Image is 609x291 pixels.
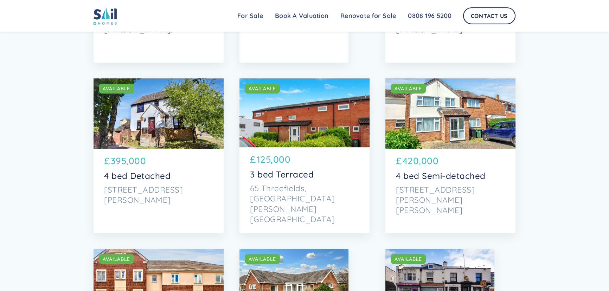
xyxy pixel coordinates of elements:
[396,154,402,168] p: £
[104,154,110,168] p: £
[334,9,402,23] a: Renovate for Sale
[395,256,422,263] div: AVAILABLE
[257,153,291,166] p: 125,000
[103,85,130,92] div: AVAILABLE
[94,78,224,233] a: AVAILABLE£395,0004 bed Detached[STREET_ADDRESS][PERSON_NAME]
[402,9,457,23] a: 0808 196 5200
[269,9,334,23] a: Book A Valuation
[250,183,359,224] p: 65 Threefields, [GEOGRAPHIC_DATA][PERSON_NAME][GEOGRAPHIC_DATA]
[463,7,516,24] a: Contact Us
[231,9,269,23] a: For Sale
[103,256,130,263] div: AVAILABLE
[249,256,276,263] div: AVAILABLE
[94,7,117,25] img: sail home logo colored
[396,171,505,181] p: 4 bed Semi-detached
[396,185,505,215] p: [STREET_ADDRESS][PERSON_NAME][PERSON_NAME]
[395,85,422,92] div: AVAILABLE
[104,185,213,205] p: [STREET_ADDRESS][PERSON_NAME]
[104,171,213,181] p: 4 bed Detached
[239,78,370,233] a: AVAILABLE£125,0003 bed Terraced65 Threefields, [GEOGRAPHIC_DATA][PERSON_NAME][GEOGRAPHIC_DATA]
[249,85,276,92] div: AVAILABLE
[250,153,256,166] p: £
[111,154,146,168] p: 395,000
[250,169,359,180] p: 3 bed Terraced
[385,78,515,233] a: AVAILABLE£420,0004 bed Semi-detached[STREET_ADDRESS][PERSON_NAME][PERSON_NAME]
[403,154,439,168] p: 420,000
